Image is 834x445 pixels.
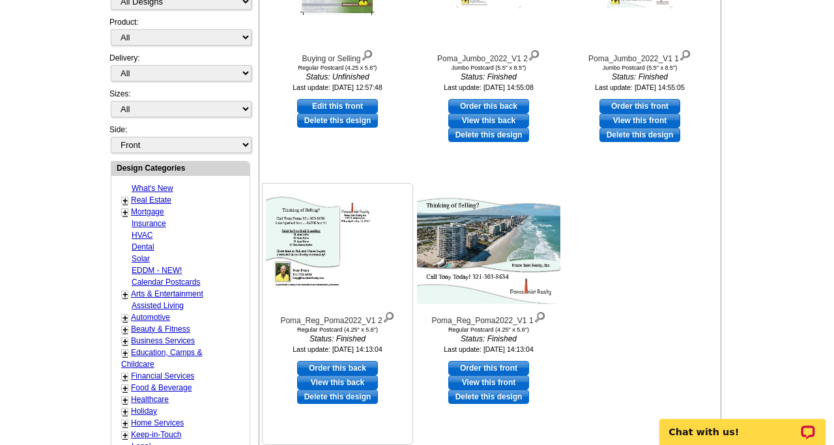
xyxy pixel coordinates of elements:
iframe: LiveChat chat widget [651,404,834,445]
a: use this design [297,99,378,113]
a: Beauty & Fitness [131,324,190,334]
small: Last update: [DATE] 14:13:04 [293,345,382,353]
a: Automotive [131,313,170,322]
img: Poma_Reg_Poma2022_V1 1 [417,194,560,304]
a: Delete this design [448,390,529,404]
a: + [122,348,128,358]
a: Real Estate [131,195,171,205]
a: Solar [132,254,150,263]
a: + [122,371,128,382]
a: Delete this design [297,390,378,404]
a: + [122,336,128,347]
div: Design Categories [111,162,250,174]
div: Side: [109,124,250,154]
img: view design details [382,309,395,323]
div: Product: [109,16,250,52]
i: Status: Finished [568,71,712,83]
div: Poma_Reg_Poma2022_V1 2 [266,309,409,326]
a: Delete this design [599,128,680,142]
a: Mortgage [131,207,164,216]
div: Buying or Selling [266,47,409,65]
div: Delivery: [109,52,250,88]
a: Delete this design [297,113,378,128]
i: Status: Unfinished [266,71,409,83]
div: Poma_Jumbo_2022_V1 2 [417,47,560,65]
div: Regular Postcard (4.25 x 5.6") [266,65,409,71]
a: Education, Camps & Childcare [121,348,202,369]
a: use this design [297,361,378,375]
a: + [122,313,128,323]
a: use this design [599,99,680,113]
a: What's New [132,184,173,193]
a: Assisted Living [132,301,184,310]
a: HVAC [132,231,152,240]
div: Poma_Jumbo_2022_V1 1 [568,47,712,65]
a: + [122,289,128,300]
small: Last update: [DATE] 12:57:48 [293,83,382,91]
a: + [122,395,128,405]
a: EDDM - NEW! [132,266,182,275]
div: Jumbo Postcard (5.5" x 8.5") [568,65,712,71]
a: Healthcare [131,395,169,404]
img: view design details [528,47,540,61]
a: Dental [132,242,154,251]
a: Financial Services [131,371,194,380]
i: Status: Finished [266,333,409,345]
img: view design details [679,47,691,61]
a: Home Services [131,418,184,427]
a: Insurance [132,219,166,228]
a: View this front [599,113,680,128]
a: Holiday [131,407,157,416]
a: + [122,430,128,440]
a: + [122,383,128,394]
i: Status: Finished [417,71,560,83]
i: Status: Finished [417,333,560,345]
div: Regular Postcard (4.25" x 5.6") [266,326,409,333]
a: use this design [448,99,529,113]
a: View this front [448,375,529,390]
small: Last update: [DATE] 14:55:05 [595,83,685,91]
a: use this design [448,361,529,375]
a: Food & Beverage [131,383,192,392]
div: Sizes: [109,88,250,124]
a: Delete this design [448,128,529,142]
div: Jumbo Postcard (5.5" x 8.5") [417,65,560,71]
a: View this back [297,375,378,390]
img: view design details [361,47,373,61]
small: Last update: [DATE] 14:55:08 [444,83,534,91]
small: Last update: [DATE] 14:13:04 [444,345,534,353]
a: View this back [448,113,529,128]
a: Keep-in-Touch [131,430,181,439]
img: Poma_Reg_Poma2022_V1 2 [266,194,409,304]
a: + [122,324,128,335]
img: view design details [534,309,546,323]
div: Poma_Reg_Poma2022_V1 1 [417,309,560,326]
a: + [122,207,128,218]
a: Business Services [131,336,195,345]
div: Regular Postcard (4.25" x 5.6") [417,326,560,333]
a: + [122,407,128,417]
a: + [122,418,128,429]
a: + [122,195,128,206]
a: Arts & Entertainment [131,289,203,298]
a: Calendar Postcards [132,278,200,287]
